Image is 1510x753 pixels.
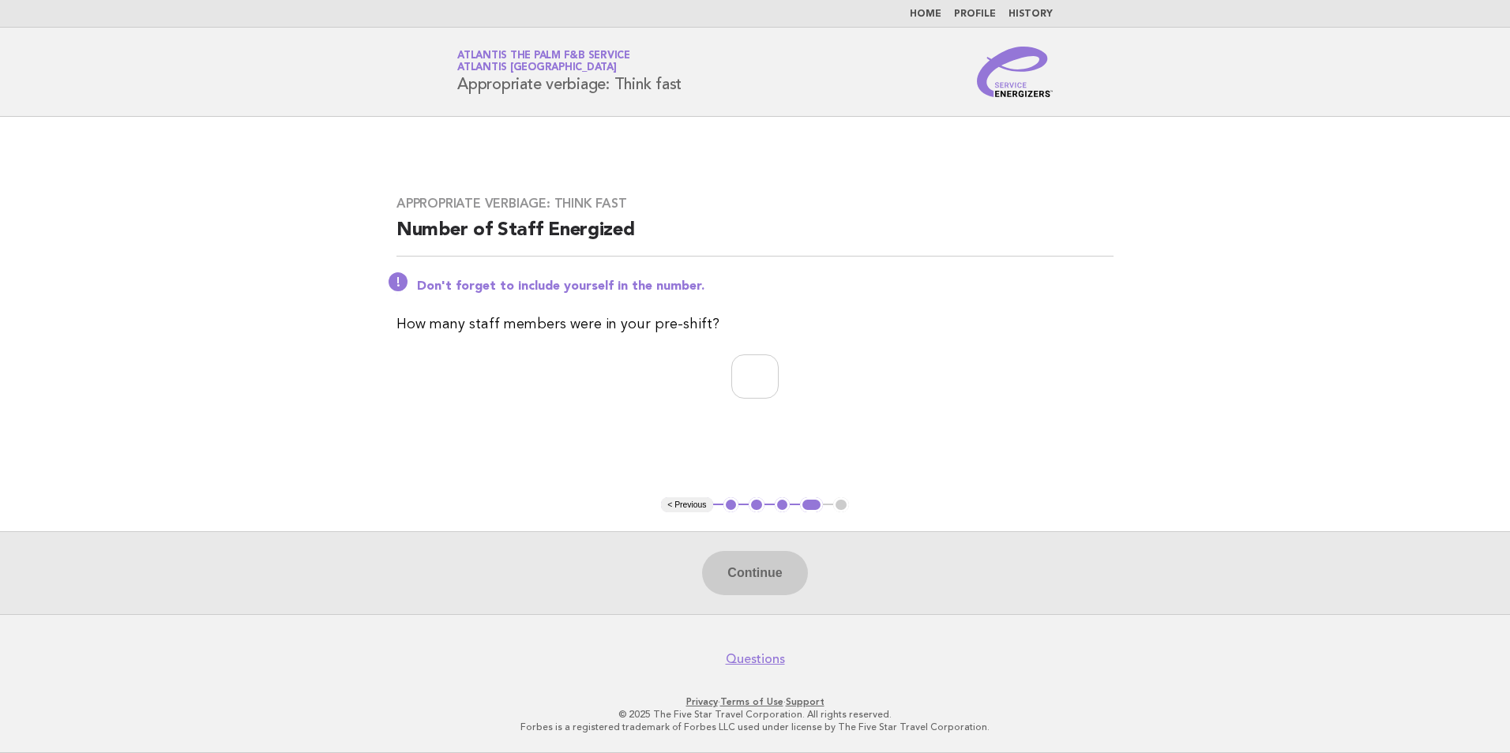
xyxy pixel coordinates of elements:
[749,497,764,513] button: 2
[723,497,739,513] button: 1
[910,9,941,19] a: Home
[786,696,824,707] a: Support
[417,279,1114,294] p: Don't forget to include yourself in the number.
[457,63,617,73] span: Atlantis [GEOGRAPHIC_DATA]
[661,497,712,513] button: < Previous
[954,9,996,19] a: Profile
[720,696,783,707] a: Terms of Use
[396,218,1114,257] h2: Number of Staff Energized
[396,313,1114,335] p: How many staff members were in your pre-shift?
[272,708,1238,721] p: © 2025 The Five Star Travel Corporation. All rights reserved.
[775,497,791,513] button: 3
[272,695,1238,708] p: · ·
[1009,9,1053,19] a: History
[396,196,1114,212] h3: Appropriate verbiage: Think fast
[272,721,1238,733] p: Forbes is a registered trademark of Forbes LLC used under license by The Five Star Travel Corpora...
[977,47,1053,97] img: Service Energizers
[800,497,823,513] button: 4
[457,51,630,73] a: Atlantis the Palm F&B ServiceAtlantis [GEOGRAPHIC_DATA]
[726,651,785,667] a: Questions
[457,51,682,92] h1: Appropriate verbiage: Think fast
[686,696,718,707] a: Privacy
